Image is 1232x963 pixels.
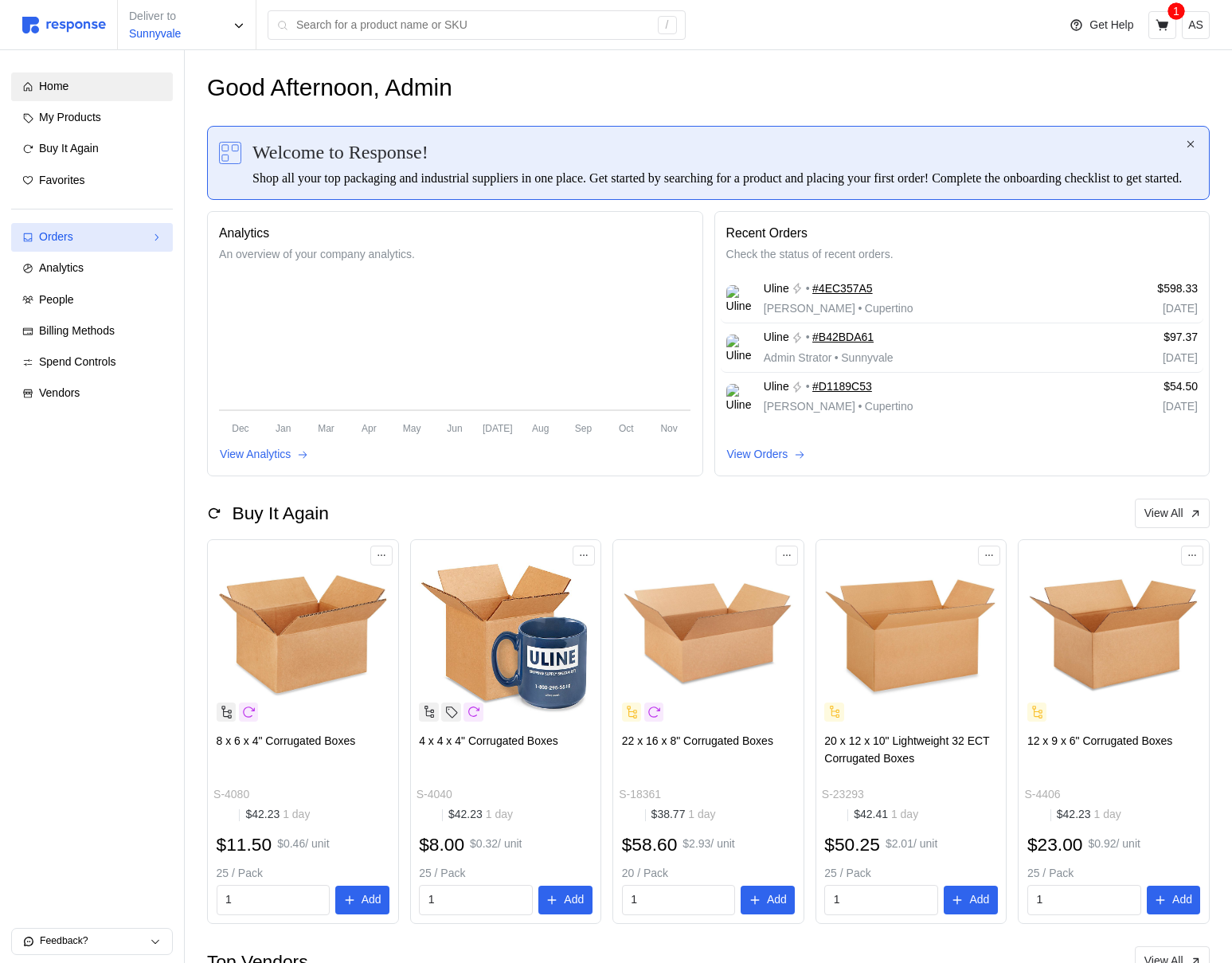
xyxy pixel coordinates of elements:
p: $0.46 / unit [277,836,329,853]
p: S-18361 [619,786,661,804]
img: Uline [726,285,753,311]
span: 4 x 4 x 4" Corrugated Boxes [419,734,558,747]
p: 1 [1173,2,1179,20]
span: 12 x 9 x 6" Corrugated Boxes [1027,734,1172,747]
p: 20 / Pack [622,865,796,883]
tspan: Apr [362,422,377,433]
img: Uline [726,335,753,361]
h2: $8.00 [419,832,464,857]
p: Get Help [1089,17,1133,34]
a: My Products [11,104,173,132]
span: Welcome to Response! [252,138,428,166]
span: • [855,400,865,413]
a: Spend Controls [11,348,173,377]
tspan: [DATE] [483,422,513,433]
a: People [11,286,173,315]
span: My Products [39,111,101,123]
p: View Orders [727,446,788,464]
p: S-4040 [417,786,452,804]
button: Add [538,886,593,914]
tspan: Nov [660,422,677,433]
tspan: Mar [318,422,334,433]
p: 25 / Pack [1027,865,1201,883]
p: [DATE] [1088,350,1198,367]
button: Add [944,886,998,914]
span: 8 x 6 x 4" Corrugated Boxes [217,734,356,747]
p: Admin Strator Sunnyvale [764,350,894,367]
p: Analytics [219,223,690,243]
button: Add [335,886,389,914]
a: Buy It Again [11,135,173,163]
span: People [39,293,74,306]
span: • [831,351,841,364]
h2: $23.00 [1027,832,1083,857]
span: Uline [764,280,789,298]
p: $38.77 [651,806,716,824]
h2: Buy It Again [233,501,329,526]
h2: $50.25 [824,832,880,857]
p: Sunnyvale [129,25,181,43]
p: $42.23 [448,806,513,824]
img: svg%3e [219,142,241,164]
p: Add [767,891,787,909]
span: 22 x 16 x 8" Corrugated Boxes [622,734,773,747]
img: S-4080 [217,549,390,722]
a: Home [11,72,173,101]
tspan: Sep [575,422,593,433]
tspan: Dec [232,422,248,433]
span: 1 day [1091,808,1121,820]
button: Add [741,886,795,914]
tspan: Jan [276,422,291,433]
p: Add [564,891,584,909]
p: An overview of your company analytics. [219,246,690,264]
span: Favorites [39,174,85,186]
tspan: May [403,422,421,433]
a: #D1189C53 [812,378,872,396]
div: Orders [39,229,145,246]
button: Feedback? [12,929,172,954]
p: 25 / Pack [824,865,998,883]
input: Qty [225,886,321,914]
p: 25 / Pack [217,865,390,883]
span: • [855,302,865,315]
div: / [658,16,677,35]
img: S-4040 [419,549,593,722]
button: Add [1147,886,1201,914]
span: Spend Controls [39,355,116,368]
p: [DATE] [1088,300,1198,318]
span: Home [39,80,68,92]
h1: Good Afternoon, Admin [207,72,452,104]
p: S-4080 [213,786,249,804]
input: Qty [834,886,929,914]
p: • [806,280,810,298]
tspan: Jun [447,422,462,433]
a: #B42BDA61 [812,329,874,346]
p: $598.33 [1088,280,1198,298]
button: Get Help [1060,10,1143,41]
img: S-23293 [824,549,998,722]
p: $0.92 / unit [1089,836,1140,853]
p: $97.37 [1088,329,1198,346]
span: Uline [764,378,789,396]
img: S-4406 [1027,549,1201,722]
a: Analytics [11,254,173,283]
p: S-4406 [1024,786,1060,804]
span: Uline [764,329,789,346]
p: [DATE] [1088,398,1198,416]
span: 1 day [685,808,715,820]
span: 1 day [280,808,310,820]
p: Add [969,891,989,909]
p: Feedback? [40,934,150,949]
input: Qty [631,886,726,914]
h2: $11.50 [217,832,272,857]
button: View Analytics [219,445,309,464]
p: S-23293 [822,786,864,804]
p: View All [1144,505,1183,523]
p: $2.93 / unit [682,836,734,853]
span: 1 day [483,808,513,820]
img: S-18361 [622,549,796,722]
a: Favorites [11,166,173,195]
img: svg%3e [22,17,106,33]
p: Deliver to [129,8,181,25]
a: Orders [11,223,173,252]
